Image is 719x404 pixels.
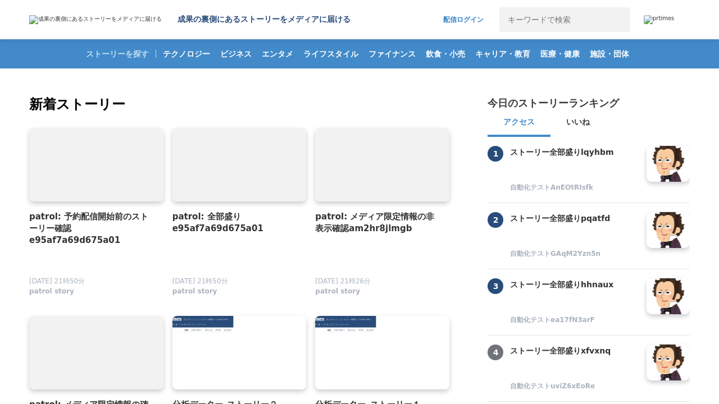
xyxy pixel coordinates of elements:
[510,315,595,325] span: 自動化テストea17fN3arF
[257,39,298,68] a: エンタメ
[421,49,470,59] span: 飲食・小売
[172,210,298,235] a: patrol: 全部盛りe95af7a69d675a01
[510,249,638,260] a: 自動化テストGAqM2Yzn5n
[488,212,503,228] span: 2
[510,249,600,259] span: 自動化テストGAqM2Yzn5n
[172,287,217,296] span: patrol story
[29,290,74,298] a: patrol story
[299,39,363,68] a: ライフスタイル
[510,315,638,326] a: 自動化テストea17fN3arF
[510,278,638,291] h3: ストーリー全部盛りhhnaux
[29,94,452,114] h2: 新着ストーリー
[510,278,638,314] a: ストーリー全部盛りhhnaux
[488,278,503,294] span: 3
[172,277,228,285] span: [DATE] 21時50分
[510,183,638,194] a: 自動化テストAnEOtRIsfk
[29,287,74,296] span: patrol story
[29,15,351,25] a: 成果の裏側にあるストーリーをメディアに届ける 成果の裏側にあるストーリーをメディアに届ける
[536,49,584,59] span: 医療・健康
[510,345,638,357] h3: ストーリー全部盛りxfvxnq
[178,15,351,25] h1: 成果の裏側にあるストーリーをメディアに届ける
[510,146,638,182] a: ストーリー全部盛りlqyhbm
[510,146,638,158] h3: ストーリー全部盛りlqyhbm
[216,49,256,59] span: ビジネス
[364,49,420,59] span: ファイナンス
[216,39,256,68] a: ビジネス
[257,49,298,59] span: エンタメ
[510,212,638,248] a: ストーリー全部盛りpqatfd
[421,39,470,68] a: 飲食・小売
[510,212,638,224] h3: ストーリー全部盛りpqatfd
[510,382,638,392] a: 自動化テストuviZ6xEoRe
[158,39,215,68] a: テクノロジー
[315,210,440,235] a: patrol: メディア限定情報の非表示確認am2hr8jlmgb
[585,39,634,68] a: 施設・団体
[510,382,595,391] span: 自動化テストuviZ6xEoRe
[536,39,584,68] a: 医療・健康
[488,345,503,360] span: 4
[29,210,154,247] a: patrol: 予約配信開始前のストーリー確認e95af7a69d675a01
[488,146,503,162] span: 1
[550,110,606,137] button: いいね
[585,49,634,59] span: 施設・団体
[499,7,606,32] input: キーワードで検索
[364,39,420,68] a: ファイナンス
[299,49,363,59] span: ライフスタイル
[315,287,360,296] span: patrol story
[510,345,638,380] a: ストーリー全部盛りxfvxnq
[29,15,162,24] img: 成果の裏側にあるストーリーをメディアに届ける
[172,290,217,298] a: patrol story
[510,183,593,192] span: 自動化テストAnEOtRIsfk
[488,97,619,110] h2: 今日のストーリーランキング
[29,277,85,285] span: [DATE] 21時50分
[488,110,550,137] button: アクセス
[471,49,535,59] span: キャリア・教育
[432,7,495,32] a: 配信ログイン
[471,39,535,68] a: キャリア・教育
[315,290,360,298] a: patrol story
[315,277,371,285] span: [DATE] 21時26分
[606,7,630,32] button: 検索
[158,49,215,59] span: テクノロジー
[644,15,674,24] img: prtimes
[644,15,690,24] a: prtimes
